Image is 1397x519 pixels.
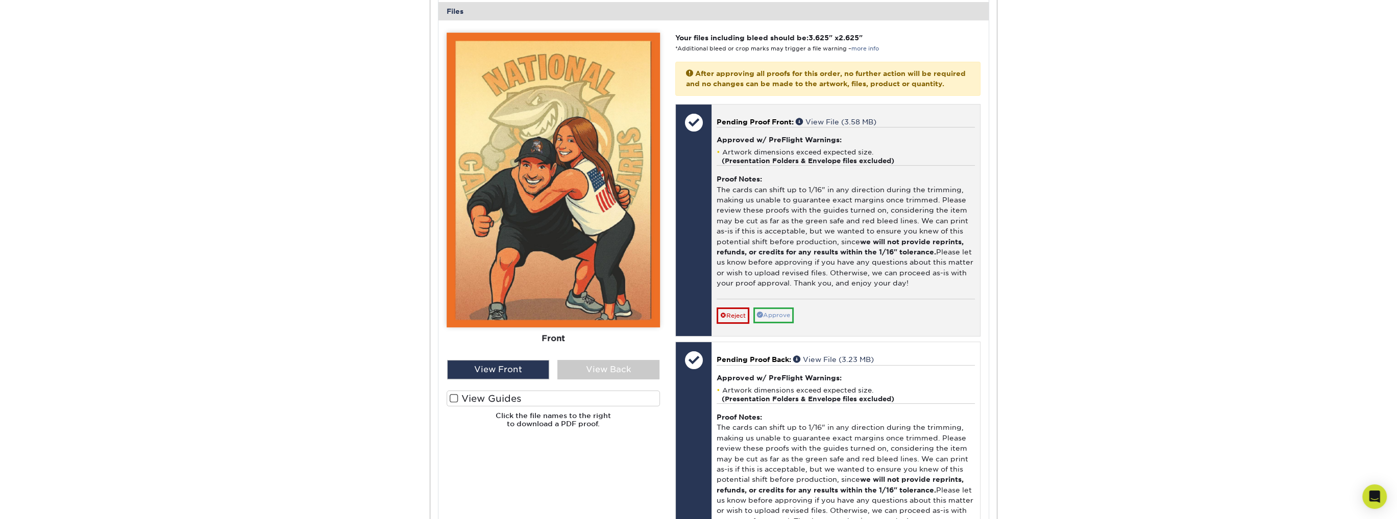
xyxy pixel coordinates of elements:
a: View File (3.23 MB) [793,355,874,364]
h4: Approved w/ PreFlight Warnings: [717,374,974,382]
h4: Approved w/ PreFlight Warnings: [717,136,974,144]
span: 3.625 [808,34,829,42]
div: The cards can shift up to 1/16" in any direction during the trimming, making us unable to guarant... [717,165,974,299]
div: Open Intercom Messenger [1362,484,1387,509]
a: Approve [753,307,794,323]
label: View Guides [447,391,660,406]
a: View File (3.58 MB) [796,118,876,126]
li: Artwork dimensions exceed expected size. [717,386,974,403]
strong: (Presentation Folders & Envelope files excluded) [722,157,894,165]
li: Artwork dimensions exceed expected size. [717,148,974,165]
small: *Additional bleed or crop marks may trigger a file warning – [675,45,879,52]
strong: (Presentation Folders & Envelope files excluded) [722,395,894,403]
h6: Click the file names to the right to download a PDF proof. [447,411,660,436]
div: Front [447,327,660,350]
strong: Proof Notes: [717,175,762,183]
a: more info [851,45,879,52]
b: we will not provide reprints, refunds, or credits for any results within the 1/16" tolerance. [717,238,964,256]
span: Pending Proof Back: [717,355,791,364]
strong: After approving all proofs for this order, no further action will be required and no changes can ... [686,69,966,88]
span: Pending Proof Front: [717,118,794,126]
strong: Your files including bleed should be: " x " [675,34,863,42]
div: Files [438,2,989,20]
b: we will not provide reprints, refunds, or credits for any results within the 1/16" tolerance. [717,475,964,494]
span: 2.625 [839,34,859,42]
a: Reject [717,307,749,324]
strong: Proof Notes: [717,413,762,421]
div: View Back [557,360,659,379]
div: View Front [447,360,549,379]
